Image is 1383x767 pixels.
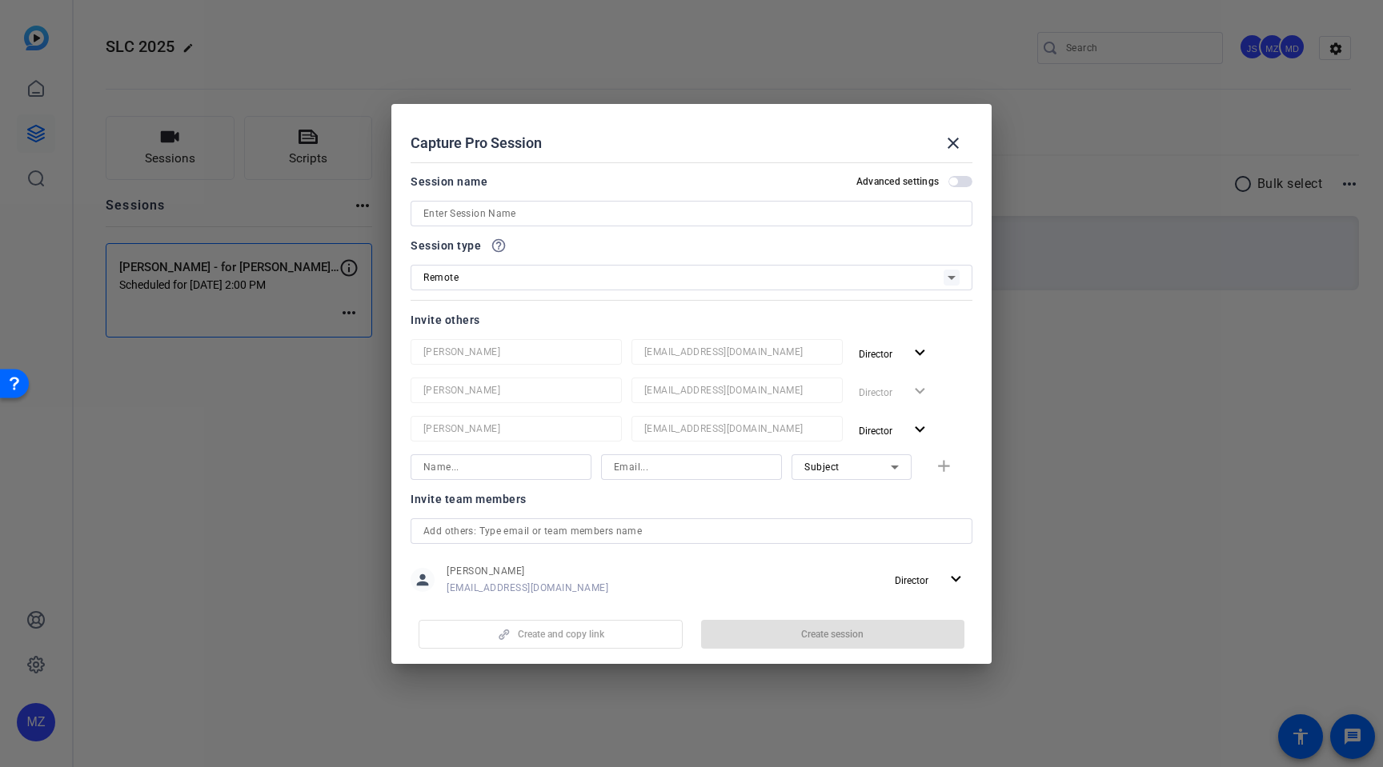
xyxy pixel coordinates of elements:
[447,581,608,594] span: [EMAIL_ADDRESS][DOMAIN_NAME]
[910,343,930,363] mat-icon: expand_more
[644,419,830,438] input: Email...
[856,175,939,188] h2: Advanced settings
[614,457,769,477] input: Email...
[946,569,966,589] mat-icon: expand_more
[411,236,481,255] span: Session type
[852,416,936,445] button: Director
[910,420,930,440] mat-icon: expand_more
[411,172,487,191] div: Session name
[888,565,972,594] button: Director
[423,204,960,223] input: Enter Session Name
[411,489,972,509] div: Invite team members
[944,134,963,153] mat-icon: close
[423,342,609,362] input: Name...
[644,381,830,400] input: Email...
[859,425,892,437] span: Director
[447,565,608,577] span: [PERSON_NAME]
[423,381,609,400] input: Name...
[411,568,435,592] mat-icon: person
[859,349,892,360] span: Director
[411,124,972,162] div: Capture Pro Session
[644,342,830,362] input: Email...
[423,457,579,477] input: Name...
[423,521,960,541] input: Add others: Type email or team members name
[804,461,840,473] span: Subject
[852,339,936,368] button: Director
[491,238,507,254] mat-icon: help_outline
[895,575,928,586] span: Director
[423,419,609,438] input: Name...
[423,272,459,283] span: Remote
[411,310,972,330] div: Invite others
